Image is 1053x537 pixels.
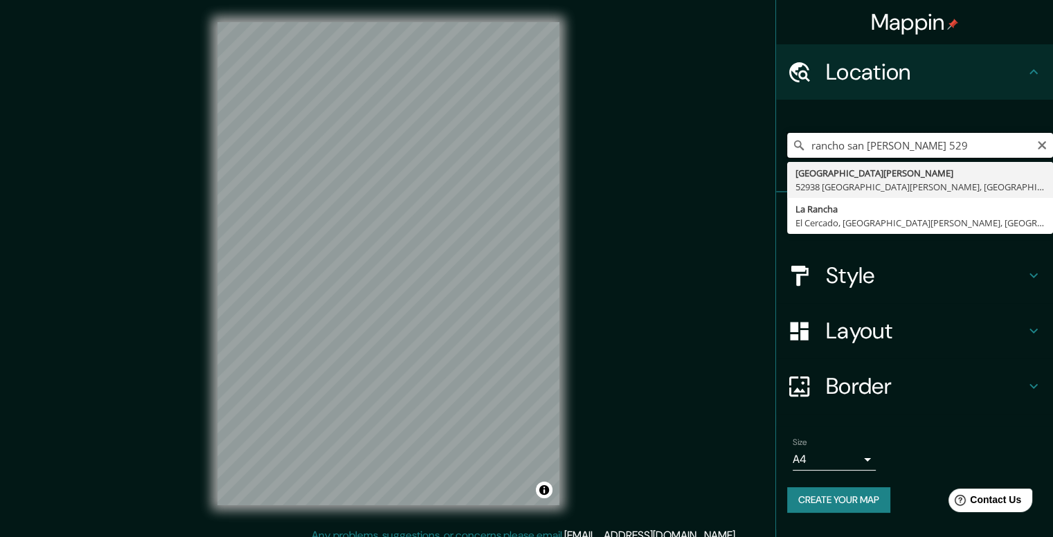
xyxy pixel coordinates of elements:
[776,358,1053,414] div: Border
[826,317,1025,345] h4: Layout
[776,44,1053,100] div: Location
[826,206,1025,234] h4: Pins
[787,487,890,513] button: Create your map
[793,437,807,448] label: Size
[947,19,958,30] img: pin-icon.png
[795,166,1045,180] div: [GEOGRAPHIC_DATA][PERSON_NAME]
[776,192,1053,248] div: Pins
[871,8,959,36] h4: Mappin
[826,262,1025,289] h4: Style
[536,482,552,498] button: Toggle attribution
[1036,138,1047,151] button: Clear
[795,180,1045,194] div: 52938 [GEOGRAPHIC_DATA][PERSON_NAME], [GEOGRAPHIC_DATA], [GEOGRAPHIC_DATA]
[930,483,1038,522] iframe: Help widget launcher
[787,133,1053,158] input: Pick your city or area
[826,372,1025,400] h4: Border
[776,303,1053,358] div: Layout
[826,58,1025,86] h4: Location
[793,448,876,471] div: A4
[217,22,559,505] canvas: Map
[795,202,1045,216] div: La Rancha
[795,216,1045,230] div: El Cercado, [GEOGRAPHIC_DATA][PERSON_NAME], [GEOGRAPHIC_DATA]
[776,248,1053,303] div: Style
